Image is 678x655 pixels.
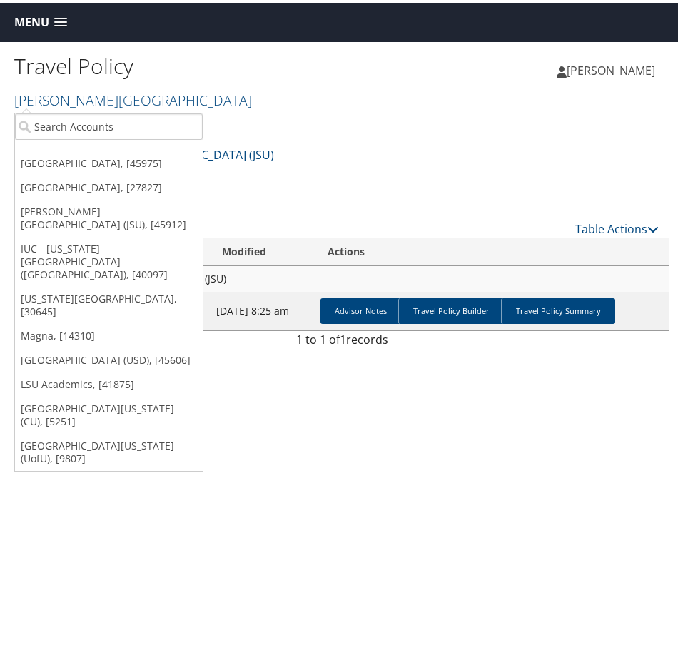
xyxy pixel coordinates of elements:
[15,173,203,197] a: [GEOGRAPHIC_DATA], [27827]
[557,46,669,89] a: [PERSON_NAME]
[15,111,203,137] input: Search Accounts
[567,60,655,76] span: [PERSON_NAME]
[15,263,669,289] td: [PERSON_NAME][GEOGRAPHIC_DATA] (JSU)
[15,148,203,173] a: [GEOGRAPHIC_DATA], [45975]
[15,321,203,345] a: Magna, [14310]
[15,284,203,321] a: [US_STATE][GEOGRAPHIC_DATA], [30645]
[7,8,74,31] a: Menu
[15,234,203,284] a: IUC - [US_STATE][GEOGRAPHIC_DATA] ([GEOGRAPHIC_DATA]), [40097]
[15,394,203,431] a: [GEOGRAPHIC_DATA][US_STATE] (CU), [5251]
[14,49,342,78] h1: Travel Policy
[15,197,203,234] a: [PERSON_NAME][GEOGRAPHIC_DATA] (JSU), [45912]
[340,329,346,345] span: 1
[320,295,401,321] a: Advisor Notes
[209,235,315,263] th: Modified: activate to sort column ascending
[15,345,203,370] a: [GEOGRAPHIC_DATA] (USD), [45606]
[209,289,315,327] td: [DATE] 8:25 am
[25,328,659,352] div: 1 to 1 of records
[14,13,49,26] span: Menu
[501,295,615,321] a: Travel Policy Summary
[15,370,203,394] a: LSU Academics, [41875]
[15,431,203,468] a: [GEOGRAPHIC_DATA][US_STATE] (UofU), [9807]
[398,295,504,321] a: Travel Policy Builder
[575,218,659,234] a: Table Actions
[14,88,252,131] a: [PERSON_NAME][GEOGRAPHIC_DATA] (JSU)
[315,235,669,263] th: Actions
